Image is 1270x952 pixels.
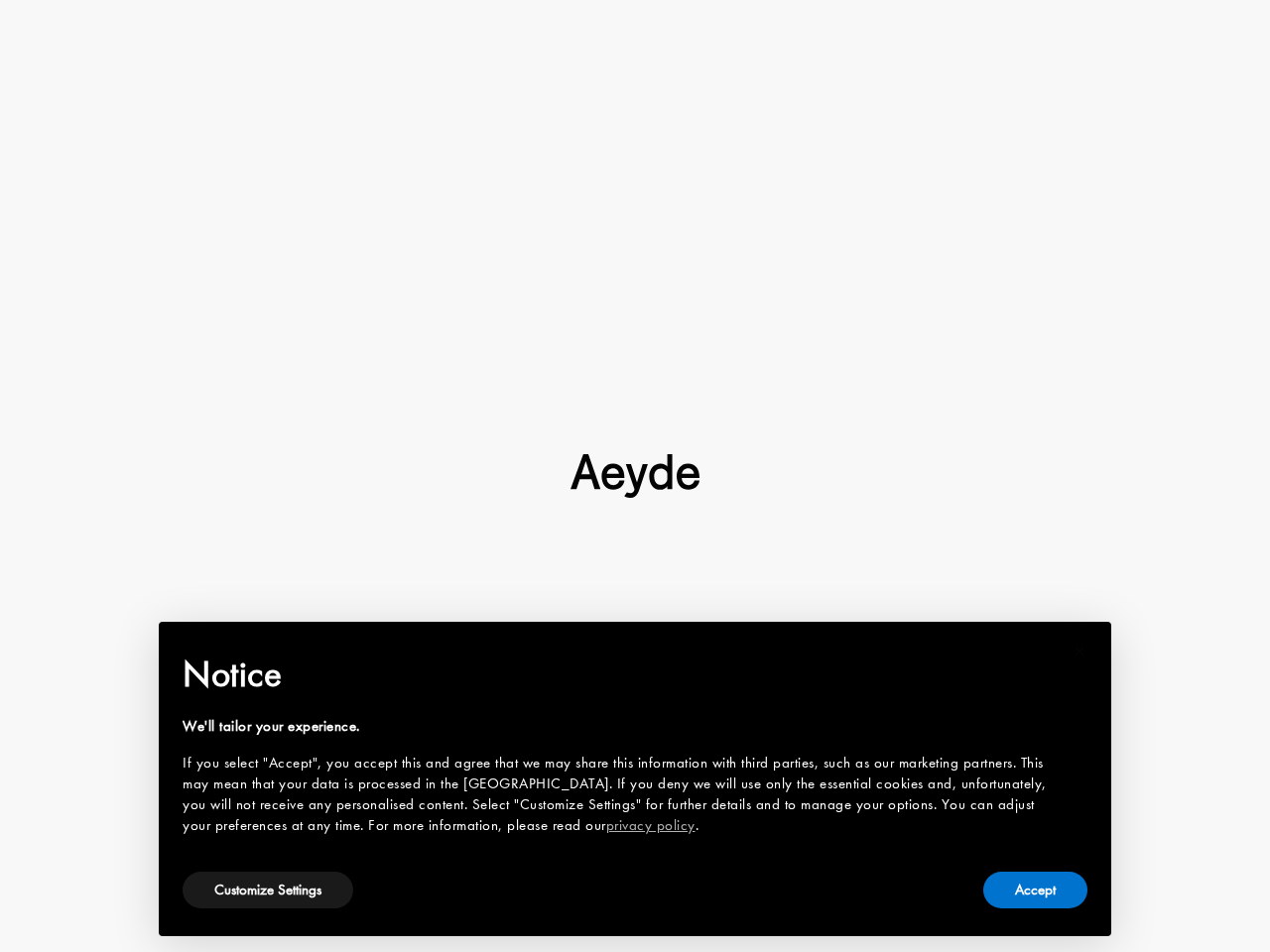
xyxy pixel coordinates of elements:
a: privacy policy [606,815,696,835]
button: Close this notice [1056,628,1103,675]
img: footer-logo.svg [571,454,699,498]
h2: Notice [183,649,1056,700]
button: Customize Settings [183,872,353,908]
div: If you select "Accept", you accept this and agree that we may share this information with third p... [183,753,1056,836]
button: Accept [983,872,1087,908]
div: We'll tailor your experience. [183,716,1056,737]
span: × [1074,636,1086,666]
